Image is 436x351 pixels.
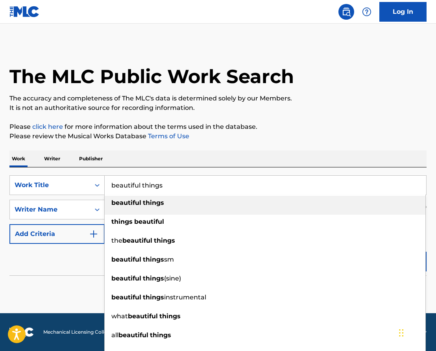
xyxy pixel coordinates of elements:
[154,237,175,244] strong: things
[15,205,85,214] div: Writer Name
[134,218,164,225] strong: beautiful
[164,256,174,263] span: sm
[379,2,427,22] a: Log In
[9,150,28,167] p: Work
[9,224,105,244] button: Add Criteria
[397,313,436,351] iframe: Chat Widget
[9,65,294,88] h1: The MLC Public Work Search
[338,4,354,20] a: Public Search
[111,331,118,339] span: all
[15,180,85,190] div: Work Title
[9,175,427,275] form: Search Form
[111,275,141,282] strong: beautiful
[9,327,34,337] img: logo
[164,275,181,282] span: (sine)
[359,4,375,20] div: Help
[399,321,404,345] div: Drag
[9,6,40,17] img: MLC Logo
[111,293,141,301] strong: beautiful
[43,329,135,336] span: Mechanical Licensing Collective © 2025
[342,7,351,17] img: search
[111,237,122,244] span: the
[89,229,98,239] img: 9d2ae6d4665cec9f34b9.svg
[111,312,128,320] span: what
[32,123,63,130] a: click here
[111,218,133,225] strong: things
[9,103,427,113] p: It is not an authoritative source for recording information.
[143,275,164,282] strong: things
[118,331,148,339] strong: beautiful
[150,331,171,339] strong: things
[128,312,158,320] strong: beautiful
[143,199,164,206] strong: things
[111,199,141,206] strong: beautiful
[9,94,427,103] p: The accuracy and completeness of The MLC's data is determined solely by our Members.
[111,256,141,263] strong: beautiful
[362,7,371,17] img: help
[159,312,181,320] strong: things
[77,150,105,167] p: Publisher
[9,132,427,141] p: Please review the Musical Works Database
[42,150,63,167] p: Writer
[164,293,206,301] span: instrumental
[9,122,427,132] p: Please for more information about the terms used in the database.
[122,237,152,244] strong: beautiful
[143,293,164,301] strong: things
[146,132,189,140] a: Terms of Use
[143,256,164,263] strong: things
